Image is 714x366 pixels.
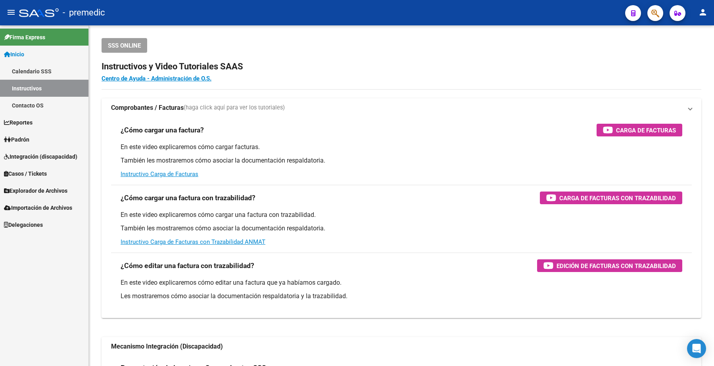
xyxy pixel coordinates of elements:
[121,171,198,178] a: Instructivo Carga de Facturas
[121,211,682,219] p: En este video explicaremos cómo cargar una factura con trazabilidad.
[4,135,29,144] span: Padrón
[4,203,72,212] span: Importación de Archivos
[559,193,676,203] span: Carga de Facturas con Trazabilidad
[102,38,147,53] button: SSS ONLINE
[121,292,682,301] p: Les mostraremos cómo asociar la documentación respaldatoria y la trazabilidad.
[6,8,16,17] mat-icon: menu
[121,238,265,245] a: Instructivo Carga de Facturas con Trazabilidad ANMAT
[597,124,682,136] button: Carga de Facturas
[687,339,706,358] div: Open Intercom Messenger
[4,118,33,127] span: Reportes
[102,337,701,356] mat-expansion-panel-header: Mecanismo Integración (Discapacidad)
[4,50,24,59] span: Inicio
[698,8,708,17] mat-icon: person
[108,42,141,49] span: SSS ONLINE
[540,192,682,204] button: Carga de Facturas con Trazabilidad
[121,125,204,136] h3: ¿Cómo cargar una factura?
[111,342,223,351] strong: Mecanismo Integración (Discapacidad)
[102,117,701,318] div: Comprobantes / Facturas(haga click aquí para ver los tutoriales)
[4,220,43,229] span: Delegaciones
[111,103,184,112] strong: Comprobantes / Facturas
[63,4,105,21] span: - premedic
[4,186,67,195] span: Explorador de Archivos
[184,103,285,112] span: (haga click aquí para ver los tutoriales)
[121,224,682,233] p: También les mostraremos cómo asociar la documentación respaldatoria.
[121,192,255,203] h3: ¿Cómo cargar una factura con trazabilidad?
[102,98,701,117] mat-expansion-panel-header: Comprobantes / Facturas(haga click aquí para ver los tutoriales)
[537,259,682,272] button: Edición de Facturas con Trazabilidad
[4,33,45,42] span: Firma Express
[102,75,211,82] a: Centro de Ayuda - Administración de O.S.
[121,143,682,151] p: En este video explicaremos cómo cargar facturas.
[616,125,676,135] span: Carga de Facturas
[121,156,682,165] p: También les mostraremos cómo asociar la documentación respaldatoria.
[4,169,47,178] span: Casos / Tickets
[121,278,682,287] p: En este video explicaremos cómo editar una factura que ya habíamos cargado.
[4,152,77,161] span: Integración (discapacidad)
[121,260,254,271] h3: ¿Cómo editar una factura con trazabilidad?
[102,59,701,74] h2: Instructivos y Video Tutoriales SAAS
[557,261,676,271] span: Edición de Facturas con Trazabilidad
